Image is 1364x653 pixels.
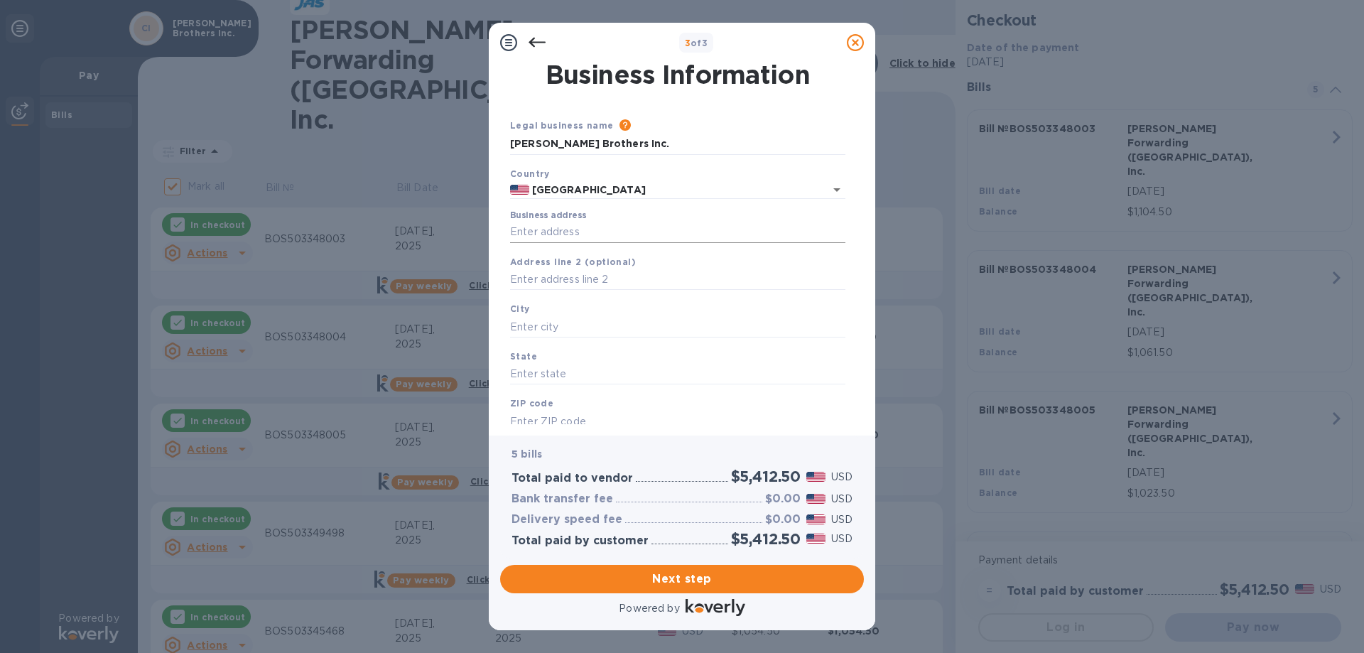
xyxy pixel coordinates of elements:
[685,38,691,48] span: 3
[510,398,553,409] b: ZIP code
[507,60,848,90] h1: Business Information
[510,222,845,243] input: Enter address
[510,134,845,155] input: Enter legal business name
[831,531,852,546] p: USD
[511,571,852,588] span: Next step
[686,599,745,616] img: Logo
[731,530,801,548] h2: $5,412.50
[510,185,529,195] img: US
[831,492,852,507] p: USD
[511,448,542,460] b: 5 bills
[511,513,622,527] h3: Delivery speed fee
[831,512,852,527] p: USD
[806,514,826,524] img: USD
[510,269,845,291] input: Enter address line 2
[510,316,845,338] input: Enter city
[510,257,636,267] b: Address line 2 (optional)
[619,601,679,616] p: Powered by
[511,472,633,485] h3: Total paid to vendor
[510,411,845,432] input: Enter ZIP code
[510,120,614,131] b: Legal business name
[510,168,550,179] b: Country
[827,180,847,200] button: Open
[806,472,826,482] img: USD
[510,351,537,362] b: State
[806,494,826,504] img: USD
[510,303,530,314] b: City
[510,364,845,385] input: Enter state
[806,534,826,544] img: USD
[685,38,708,48] b: of 3
[511,492,613,506] h3: Bank transfer fee
[529,181,806,199] input: Select country
[511,534,649,548] h3: Total paid by customer
[500,565,864,593] button: Next step
[510,212,586,220] label: Business address
[831,470,852,485] p: USD
[731,468,801,485] h2: $5,412.50
[765,513,801,527] h3: $0.00
[765,492,801,506] h3: $0.00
